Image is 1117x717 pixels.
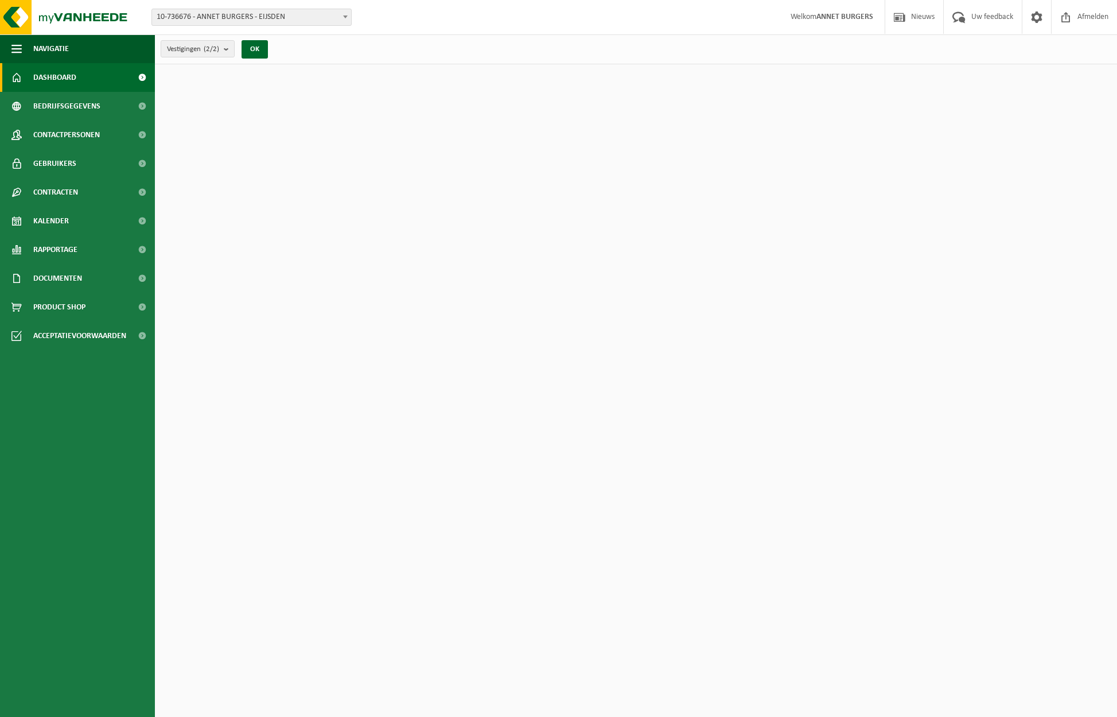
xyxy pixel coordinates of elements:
[33,149,76,178] span: Gebruikers
[33,121,100,149] span: Contactpersonen
[33,321,126,350] span: Acceptatievoorwaarden
[33,235,77,264] span: Rapportage
[204,45,219,53] count: (2/2)
[167,41,219,58] span: Vestigingen
[161,40,235,57] button: Vestigingen(2/2)
[33,293,85,321] span: Product Shop
[33,34,69,63] span: Navigatie
[33,207,69,235] span: Kalender
[152,9,351,25] span: 10-736676 - ANNET BURGERS - EIJSDEN
[151,9,352,26] span: 10-736676 - ANNET BURGERS - EIJSDEN
[33,178,78,207] span: Contracten
[33,264,82,293] span: Documenten
[242,40,268,59] button: OK
[816,13,873,21] strong: ANNET BURGERS
[33,92,100,121] span: Bedrijfsgegevens
[33,63,76,92] span: Dashboard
